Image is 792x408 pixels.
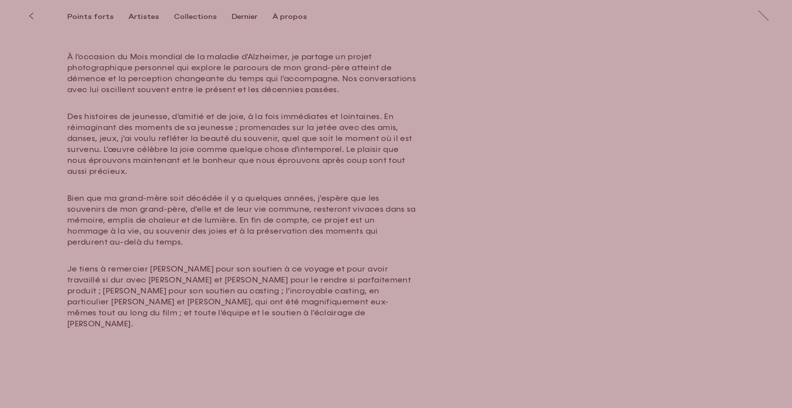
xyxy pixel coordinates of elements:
[129,12,174,21] button: Artistes
[67,112,412,176] font: Des histoires de jeunesse, d'amitié et de joie, à la fois immédiates et lointaines. En réimaginan...
[67,193,416,247] font: Bien que ma grand-mère soit décédée il y a quelques années, j'espère que les souvenirs de mon gra...
[67,264,411,329] font: Je tiens à remercier [PERSON_NAME] pour son soutien à ce voyage et pour avoir travaillé si dur av...
[67,12,129,21] button: Points forts
[67,12,114,21] font: Points forts
[174,12,217,21] font: Collections
[272,12,322,21] button: À propos
[272,12,307,21] font: À propos
[67,52,416,95] font: À l'occasion du Mois mondial de la maladie d'Alzheimer, je partage un projet photographique perso...
[232,12,272,21] button: Dernier
[232,12,258,21] font: Dernier
[174,12,232,21] button: Collections
[129,12,159,21] font: Artistes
